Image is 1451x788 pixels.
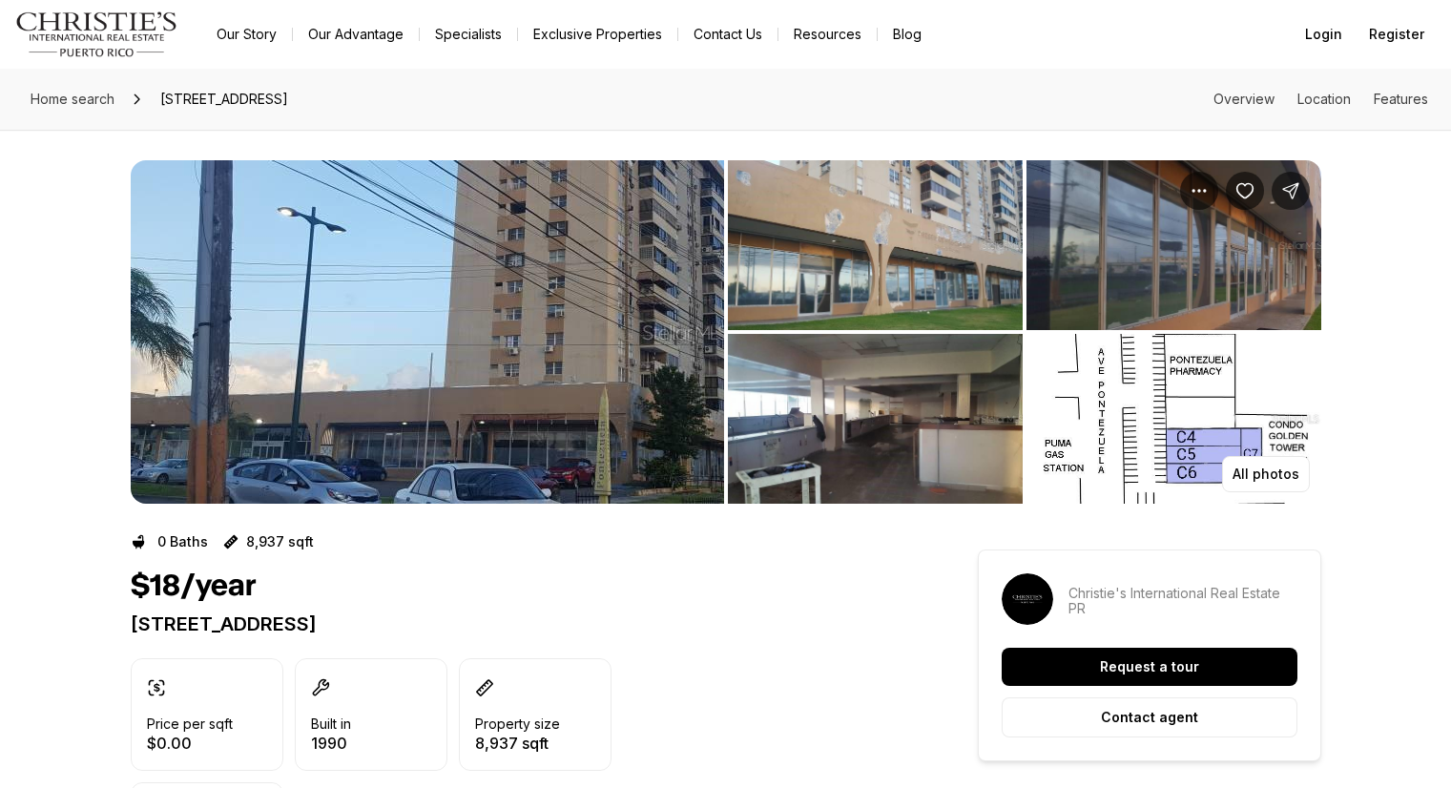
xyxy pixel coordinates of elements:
[153,84,296,114] span: [STREET_ADDRESS]
[1068,586,1297,616] p: Christie's International Real Estate PR
[728,160,1023,330] button: View image gallery
[131,160,724,504] li: 1 of 2
[157,534,208,550] p: 0 Baths
[1222,456,1310,492] button: All photos
[1369,27,1424,42] span: Register
[147,716,233,732] p: Price per sqft
[131,160,724,504] button: View image gallery
[1272,172,1310,210] button: Share Property: 190 int PONTEZUELA AVE
[15,11,178,57] img: logo
[1358,15,1436,53] button: Register
[475,716,560,732] p: Property size
[131,612,909,635] p: [STREET_ADDRESS]
[23,84,122,114] a: Home search
[31,91,114,107] span: Home search
[1213,92,1428,107] nav: Page section menu
[1297,91,1351,107] a: Skip to: Location
[778,21,877,48] a: Resources
[311,736,351,751] p: 1990
[131,569,257,605] h1: $18/year
[1226,172,1264,210] button: Save Property: 190 int PONTEZUELA AVE
[678,21,777,48] button: Contact Us
[1100,659,1199,674] p: Request a tour
[728,160,1321,504] li: 2 of 2
[1305,27,1342,42] span: Login
[1180,172,1218,210] button: Property options
[1101,710,1198,725] p: Contact agent
[1002,648,1297,686] button: Request a tour
[1002,697,1297,737] button: Contact agent
[311,716,351,732] p: Built in
[1026,160,1321,330] button: View image gallery
[1374,91,1428,107] a: Skip to: Features
[246,534,314,550] p: 8,937 sqft
[518,21,677,48] a: Exclusive Properties
[1294,15,1354,53] button: Login
[1026,334,1321,504] button: View image gallery
[728,334,1023,504] button: View image gallery
[201,21,292,48] a: Our Story
[420,21,517,48] a: Specialists
[475,736,560,751] p: 8,937 sqft
[131,160,1321,504] div: Listing Photos
[878,21,937,48] a: Blog
[1233,467,1299,482] p: All photos
[1213,91,1275,107] a: Skip to: Overview
[293,21,419,48] a: Our Advantage
[147,736,233,751] p: $0.00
